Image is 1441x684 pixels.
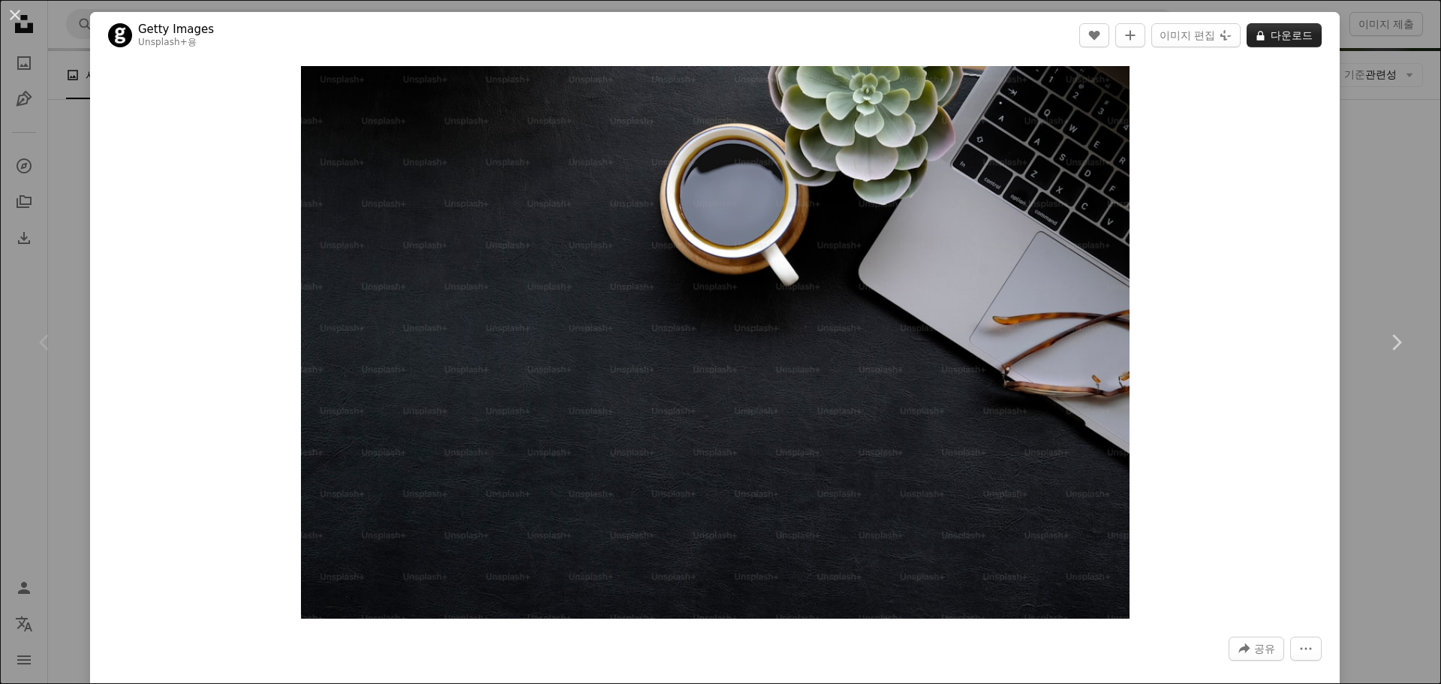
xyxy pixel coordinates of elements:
button: 이 이미지 공유 [1229,637,1284,661]
a: 다음 [1351,270,1441,414]
button: 컬렉션에 추가 [1115,23,1145,47]
img: Getty Images의 프로필로 이동 [108,23,132,47]
span: 공유 [1254,637,1275,660]
a: Unsplash+ [138,37,188,47]
button: 이 이미지 확대 [301,66,1130,619]
button: 더 많은 작업 [1290,637,1322,661]
button: 다운로드 [1247,23,1322,47]
button: 좋아요 [1079,23,1109,47]
div: 용 [138,37,214,49]
a: Getty Images [138,22,214,37]
img: 어두운 사무실 가죽 작업 공간 책상 및 용품. 작업 공간 및 복사 공간 [301,66,1130,619]
button: 이미지 편집 [1151,23,1241,47]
